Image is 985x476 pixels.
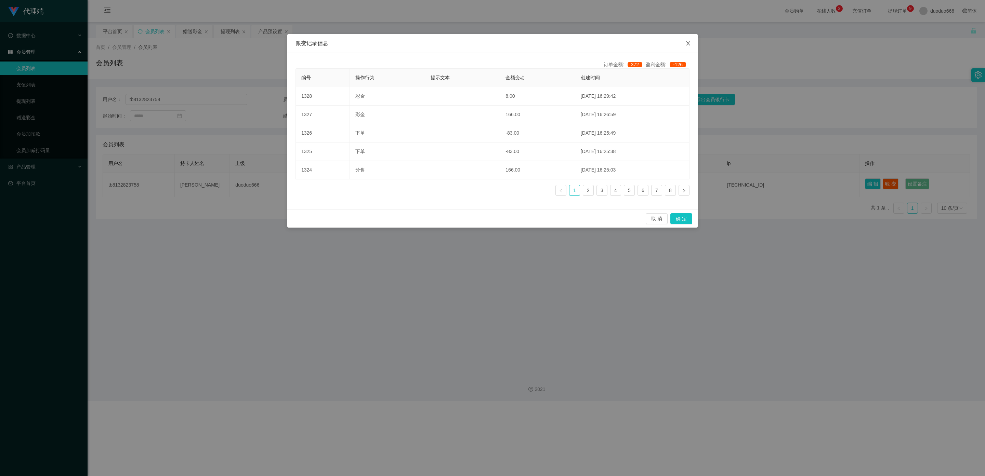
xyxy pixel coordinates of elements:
[431,75,450,80] span: 提示文本
[638,185,648,196] li: 6
[670,213,692,224] button: 确 定
[295,40,689,47] div: 账变记录信息
[505,75,525,80] span: 金额变动
[296,161,350,179] td: 1324
[624,185,635,196] li: 5
[682,189,686,193] i: 图标: right
[581,75,600,80] span: 创建时间
[596,185,607,196] li: 3
[652,185,662,195] a: 7
[665,185,676,196] li: 8
[597,185,607,195] a: 3
[350,87,425,106] td: 彩金
[646,213,668,224] button: 取 消
[555,185,566,196] li: 上一页
[646,61,689,68] div: 盈利金额:
[350,142,425,161] td: 下单
[665,185,675,195] a: 8
[575,106,689,124] td: [DATE] 16:26:59
[569,185,580,195] a: 1
[575,87,689,106] td: [DATE] 16:29:42
[670,62,686,67] span: -126
[350,124,425,142] td: 下单
[679,185,689,196] li: 下一页
[575,161,689,179] td: [DATE] 16:25:03
[575,142,689,161] td: [DATE] 16:25:38
[638,185,648,195] a: 6
[583,185,593,195] a: 2
[296,87,350,106] td: 1328
[301,75,311,80] span: 编号
[575,124,689,142] td: [DATE] 16:25:49
[679,34,698,53] button: Close
[355,75,375,80] span: 操作行为
[296,124,350,142] td: 1326
[500,87,575,106] td: 8.00
[500,106,575,124] td: 166.00
[559,189,563,193] i: 图标: left
[296,106,350,124] td: 1327
[500,142,575,161] td: -83.00
[628,62,642,67] span: 372
[583,185,594,196] li: 2
[685,41,691,46] i: 图标: close
[610,185,621,195] a: 4
[604,61,646,68] div: 订单金额:
[500,161,575,179] td: 166.00
[296,142,350,161] td: 1325
[624,185,634,195] a: 5
[500,124,575,142] td: -83.00
[350,161,425,179] td: 分售
[350,106,425,124] td: 彩金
